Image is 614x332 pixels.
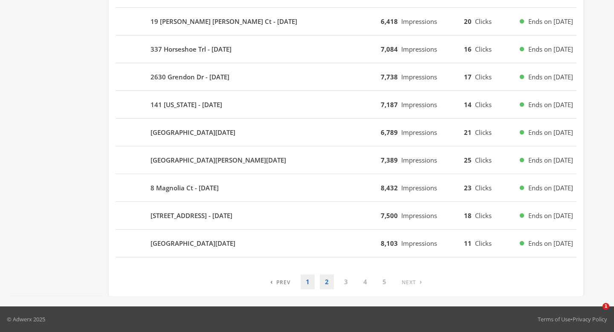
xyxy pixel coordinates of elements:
b: 17 [464,73,472,81]
div: • [538,315,607,323]
button: 2630 Grendon Dr - [DATE]7,738Impressions17ClicksEnds on [DATE] [116,67,576,87]
a: Terms of Use [538,315,571,323]
p: © Adwerx 2025 [7,315,45,323]
span: 1 [602,303,609,310]
b: 6,418 [381,17,398,26]
a: 2 [320,274,334,289]
button: [GEOGRAPHIC_DATA][DATE]6,789Impressions21ClicksEnds on [DATE] [116,122,576,143]
span: Impressions [401,239,437,248]
span: Ends on [DATE] [528,155,573,165]
b: 8,432 [381,183,398,192]
span: Ends on [DATE] [528,128,573,137]
nav: pagination [265,274,427,289]
a: 4 [358,274,372,289]
b: 7,187 [381,100,398,109]
span: Clicks [475,73,492,81]
span: Ends on [DATE] [528,72,573,82]
span: Clicks [475,45,492,53]
b: 6,789 [381,128,398,137]
b: 23 [464,183,472,192]
span: Impressions [401,183,437,192]
span: Impressions [401,100,437,109]
b: 25 [464,156,472,164]
b: [GEOGRAPHIC_DATA][PERSON_NAME][DATE] [151,155,286,165]
b: [GEOGRAPHIC_DATA][DATE] [151,239,235,248]
b: 2630 Grendon Dr - [DATE] [151,72,229,82]
span: Ends on [DATE] [528,100,573,110]
a: Next [397,274,427,289]
span: Ends on [DATE] [528,44,573,54]
b: 21 [464,128,472,137]
button: [STREET_ADDRESS] - [DATE]7,500Impressions18ClicksEnds on [DATE] [116,205,576,226]
b: [GEOGRAPHIC_DATA][DATE] [151,128,235,137]
span: Impressions [401,17,437,26]
span: Impressions [401,45,437,53]
span: Clicks [475,100,492,109]
span: Clicks [475,17,492,26]
b: 7,500 [381,211,398,220]
b: 7,738 [381,73,398,81]
a: 3 [339,274,353,289]
iframe: Intercom live chat [585,303,605,323]
button: [GEOGRAPHIC_DATA][PERSON_NAME][DATE]7,389Impressions25ClicksEnds on [DATE] [116,150,576,170]
button: 19 [PERSON_NAME] [PERSON_NAME] Ct - [DATE]6,418Impressions20ClicksEnds on [DATE] [116,11,576,32]
span: Ends on [DATE] [528,239,573,248]
b: 16 [464,45,472,53]
b: [STREET_ADDRESS] - [DATE] [151,211,232,221]
b: 337 Horseshoe Trl - [DATE] [151,44,232,54]
span: Ends on [DATE] [528,211,573,221]
b: 20 [464,17,472,26]
button: 337 Horseshoe Trl - [DATE]7,084Impressions16ClicksEnds on [DATE] [116,39,576,59]
span: Impressions [401,211,437,220]
span: Ends on [DATE] [528,183,573,193]
b: 141 [US_STATE] - [DATE] [151,100,222,110]
span: Impressions [401,73,437,81]
b: 8 Magnolia Ct - [DATE] [151,183,219,193]
a: 5 [377,274,391,289]
span: Clicks [475,156,492,164]
span: Impressions [401,128,437,137]
b: 8,103 [381,239,398,248]
a: 1 [301,274,315,289]
a: Privacy Policy [573,315,607,323]
span: Clicks [475,239,492,248]
b: 11 [464,239,472,248]
button: [GEOGRAPHIC_DATA][DATE]8,103Impressions11ClicksEnds on [DATE] [116,233,576,253]
span: Clicks [475,128,492,137]
span: Clicks [475,183,492,192]
span: › [420,277,422,286]
b: 7,084 [381,45,398,53]
span: Clicks [475,211,492,220]
b: 14 [464,100,472,109]
b: 7,389 [381,156,398,164]
span: Impressions [401,156,437,164]
span: Ends on [DATE] [528,17,573,26]
b: 18 [464,211,472,220]
b: 19 [PERSON_NAME] [PERSON_NAME] Ct - [DATE] [151,17,297,26]
button: 141 [US_STATE] - [DATE]7,187Impressions14ClicksEnds on [DATE] [116,94,576,115]
button: 8 Magnolia Ct - [DATE]8,432Impressions23ClicksEnds on [DATE] [116,178,576,198]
